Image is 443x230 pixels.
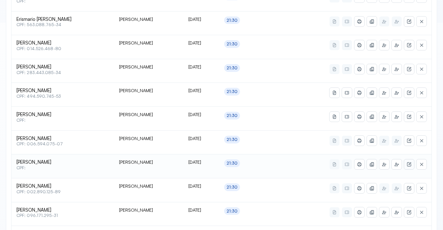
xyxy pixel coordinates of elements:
[16,207,109,213] span: [PERSON_NAME]
[227,209,238,214] div: 21:30
[16,70,109,75] span: CPF: 283.443.085-34
[16,88,109,94] span: [PERSON_NAME]
[119,136,178,141] div: [PERSON_NAME]
[119,112,178,117] div: [PERSON_NAME]
[16,118,109,123] span: CPF:
[16,213,109,218] span: CPF: 096.171.295-31
[16,94,109,99] span: CPF: 494.590.745-53
[227,41,238,47] div: 21:30
[188,159,214,165] div: [DATE]
[16,16,109,22] span: Erismario [PERSON_NAME]
[188,16,214,22] div: [DATE]
[16,183,109,189] span: [PERSON_NAME]
[227,89,238,94] div: 21:30
[188,136,214,141] div: [DATE]
[16,112,109,118] span: [PERSON_NAME]
[227,18,238,23] div: 21:30
[16,141,109,147] span: CPF: 006.594.075-07
[119,16,178,22] div: [PERSON_NAME]
[227,161,238,166] div: 21:30
[188,40,214,46] div: [DATE]
[16,40,109,46] span: [PERSON_NAME]
[119,88,178,93] div: [PERSON_NAME]
[16,159,109,165] span: [PERSON_NAME]
[119,64,178,70] div: [PERSON_NAME]
[188,64,214,70] div: [DATE]
[119,183,178,189] div: [PERSON_NAME]
[188,207,214,213] div: [DATE]
[16,64,109,70] span: [PERSON_NAME]
[119,40,178,46] div: [PERSON_NAME]
[16,22,109,27] span: CPF: 563.088.765-34
[16,189,109,195] span: CPF: 002.890.125-89
[16,165,109,171] span: CPF:
[188,183,214,189] div: [DATE]
[16,46,109,51] span: CPF: 014.526.468-80
[16,136,109,142] span: [PERSON_NAME]
[227,113,238,118] div: 21:30
[227,65,238,71] div: 21:30
[227,185,238,190] div: 21:30
[227,137,238,142] div: 21:30
[119,159,178,165] div: [PERSON_NAME]
[188,88,214,93] div: [DATE]
[188,112,214,117] div: [DATE]
[119,207,178,213] div: [PERSON_NAME]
